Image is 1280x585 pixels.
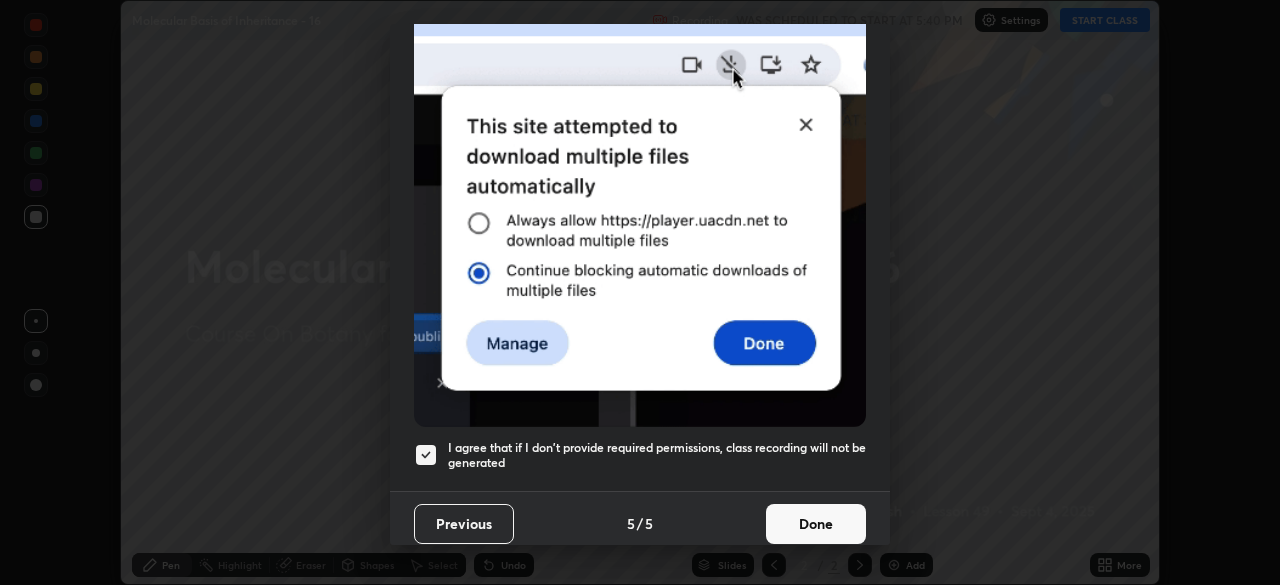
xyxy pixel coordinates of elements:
button: Previous [414,504,514,544]
h5: I agree that if I don't provide required permissions, class recording will not be generated [448,440,866,471]
h4: 5 [645,513,653,534]
h4: 5 [627,513,635,534]
button: Done [766,504,866,544]
h4: / [637,513,643,534]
